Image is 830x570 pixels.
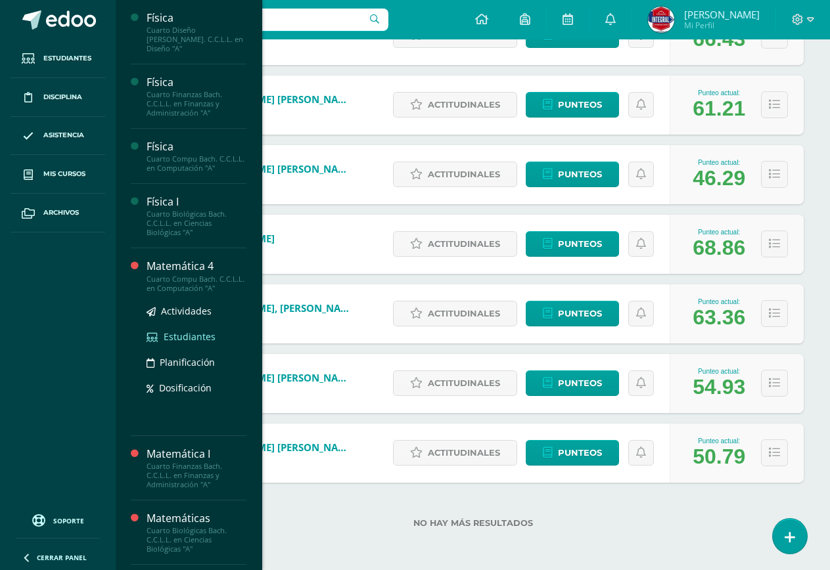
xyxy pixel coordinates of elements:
a: Disciplina [11,78,105,117]
a: [PERSON_NAME], [PERSON_NAME] [196,301,354,315]
div: 50.79 [693,445,745,469]
div: Punteo actual: [693,298,745,305]
span: Punteos [558,93,602,117]
div: Cuarto Finanzas Bach. C.C.L.L. en Finanzas y Administración "A" [147,462,246,489]
a: MatemáticasCuarto Biológicas Bach. C.C.L.L. en Ciencias Biológicas "A" [147,511,246,554]
span: Archivos [43,208,79,218]
a: Matemática 4Cuarto Compu Bach. C.C.L.L. en Computación "A" [147,259,246,292]
a: Punteos [526,440,619,466]
a: Matemática ICuarto Finanzas Bach. C.C.L.L. en Finanzas y Administración "A" [147,447,246,489]
span: Estudiantes [164,330,216,343]
div: Cuarto Finanzas Bach. C.C.L.L. en Finanzas y Administración "A" [147,90,246,118]
span: 16MB159 [196,175,354,186]
div: Matemática 4 [147,259,246,274]
span: Mi Perfil [684,20,760,31]
div: Matemáticas [147,511,246,526]
a: Física ICuarto Biológicas Bach. C.C.L.L. en Ciencias Biológicas "A" [147,194,246,237]
span: Disciplina [43,92,82,102]
div: Cuarto Compu Bach. C.C.L.L. en Computación "A" [147,154,246,173]
img: b162ec331ce9f8bdc5a41184ad28ca5c.png [648,7,674,33]
span: Punteos [558,301,602,326]
span: Actitudinales [428,371,500,395]
a: Estudiantes [147,329,246,344]
a: Actividades [147,303,246,318]
a: Punteos [526,231,619,257]
a: Punteos [526,370,619,396]
span: Actitudinales [428,93,500,117]
div: 68.86 [693,236,745,260]
a: Mis cursos [11,155,105,194]
a: Actitudinales [393,92,517,118]
a: [PERSON_NAME] [PERSON_NAME] [196,371,354,384]
span: Actividades [161,305,212,317]
a: [PERSON_NAME] [PERSON_NAME] [196,441,354,454]
span: Punteos [558,371,602,395]
a: Actitudinales [393,301,517,326]
div: Física [147,11,246,26]
div: 46.29 [693,166,745,190]
span: Actitudinales [428,301,500,326]
span: Soporte [53,516,84,525]
a: Soporte [16,511,100,529]
a: FísicaCuarto Diseño [PERSON_NAME]. C.C.L.L. en Diseño "A" [147,11,246,53]
span: 18GCS01 [196,384,354,395]
div: Física [147,139,246,154]
a: Punteos [526,162,619,187]
span: [PERSON_NAME] [684,8,760,21]
label: No hay más resultados [142,518,804,528]
div: 54.93 [693,375,745,399]
span: 16PK168 [196,315,354,326]
div: Punteo actual: [693,437,745,445]
a: Planificación [147,355,246,370]
a: FísicaCuarto Finanzas Bach. C.C.L.L. en Finanzas y Administración "A" [147,75,246,118]
div: Punteo actual: [693,89,745,97]
a: Punteos [526,92,619,118]
span: Actitudinales [428,162,500,186]
a: FísicaCuarto Compu Bach. C.C.L.L. en Computación "A" [147,139,246,173]
a: Actitudinales [393,440,517,466]
div: Cuarto Biológicas Bach. C.C.L.L. en Ciencias Biológicas "A" [147,209,246,237]
span: Punteos [558,162,602,186]
span: Punteos [558,232,602,256]
span: Dosificación [159,382,212,394]
span: Actitudinales [428,232,500,256]
span: Actitudinales [428,441,500,465]
div: Cuarto Biológicas Bach. C.C.L.L. en Ciencias Biológicas "A" [147,526,246,554]
span: Cerrar panel [37,553,87,562]
div: Punteo actual: [693,368,745,375]
span: Mis cursos [43,169,85,179]
a: [PERSON_NAME] [PERSON_NAME] [196,93,354,106]
span: Asistencia [43,130,84,141]
div: Matemática I [147,447,246,462]
a: Actitudinales [393,162,517,187]
span: 24JEXT [196,454,354,465]
div: Punteo actual: [693,229,745,236]
div: Cuarto Diseño [PERSON_NAME]. C.C.L.L. en Diseño "A" [147,26,246,53]
span: 25CEAC [196,36,354,47]
span: Estudiantes [43,53,91,64]
a: Actitudinales [393,370,517,396]
a: Dosificación [147,380,246,395]
div: 61.21 [693,97,745,121]
div: Punteo actual: [693,159,745,166]
span: Planificación [160,356,215,368]
div: Física I [147,194,246,209]
div: 63.36 [693,305,745,330]
div: Física [147,75,246,90]
a: Estudiantes [11,39,105,78]
div: Cuarto Compu Bach. C.C.L.L. en Computación "A" [147,274,246,293]
span: Punteos [558,441,602,465]
a: Punteos [526,301,619,326]
a: Asistencia [11,117,105,156]
a: Archivos [11,194,105,232]
a: Actitudinales [393,231,517,257]
a: [PERSON_NAME] [PERSON_NAME] [196,162,354,175]
span: 22JPMS01 [196,106,354,117]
